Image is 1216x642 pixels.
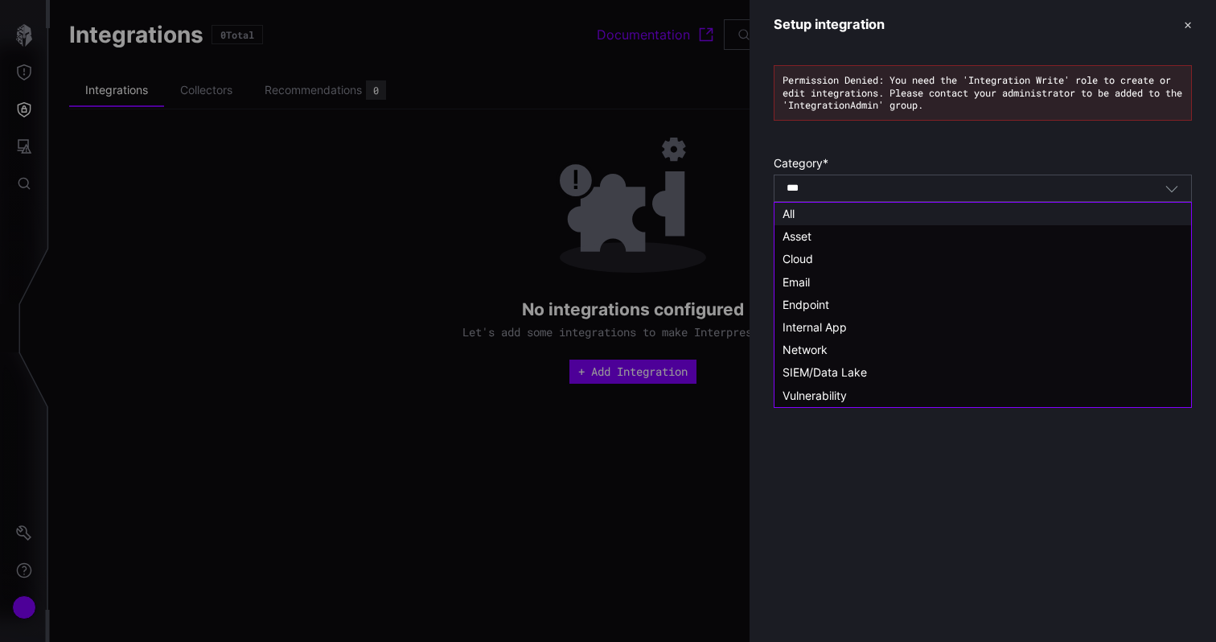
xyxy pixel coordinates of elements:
span: Endpoint [783,298,829,311]
span: Asset [783,229,811,243]
span: Email [783,275,810,289]
span: All [783,207,795,220]
span: Permission Denied: You need the 'Integration Write' role to create or edit integrations. Please c... [783,73,1182,111]
h3: Setup integration [774,16,885,33]
span: SIEM/Data Lake [783,365,867,379]
button: Toggle options menu [1165,181,1179,195]
span: Vulnerability [783,389,847,402]
span: Internal App [783,320,847,334]
button: ✕ [1184,16,1192,33]
span: Network [783,343,828,356]
span: Cloud [783,252,813,265]
label: Category * [774,156,1192,171]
